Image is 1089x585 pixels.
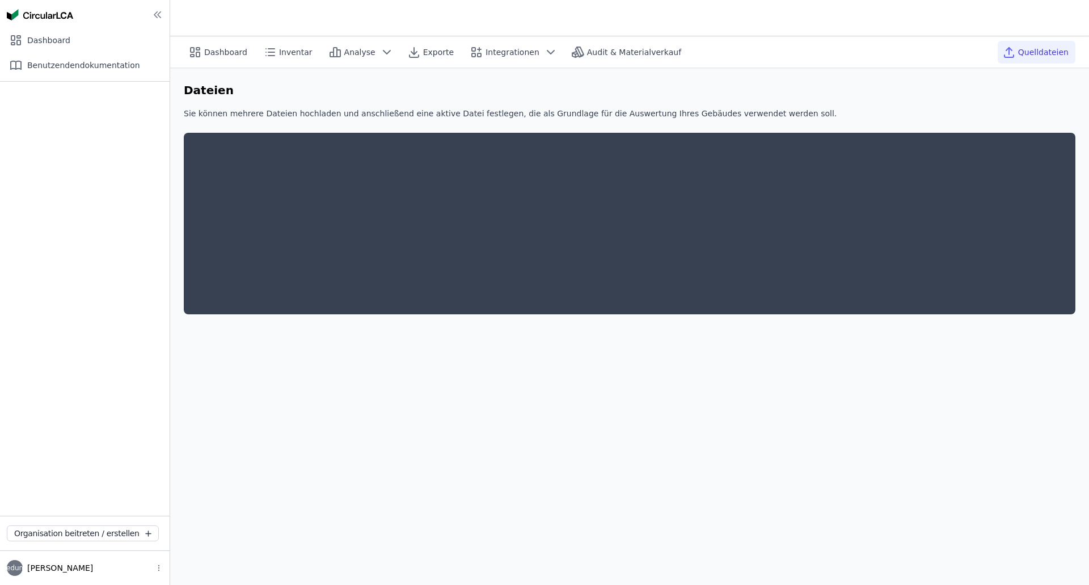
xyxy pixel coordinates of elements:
div: Dashboard [5,29,165,52]
div: Benutzendendokumentation [5,54,165,77]
img: Concular [7,9,73,20]
span: Audit & Materialverkauf [587,47,681,58]
span: Exporte [423,47,454,58]
span: Dashboard [204,47,247,58]
span: Integrationen [486,47,539,58]
span: [PERSON_NAME] [23,562,93,574]
div: Sie können mehrere Dateien hochladen und anschließend eine aktive Datei festlegen, die als Grundl... [184,108,1075,128]
span: Inventar [279,47,313,58]
button: Organisation beitreten / erstellen [7,525,159,541]
h6: Dateien [184,82,234,99]
span: Quelldateien [1018,47,1069,58]
span: Analyse [344,47,375,58]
